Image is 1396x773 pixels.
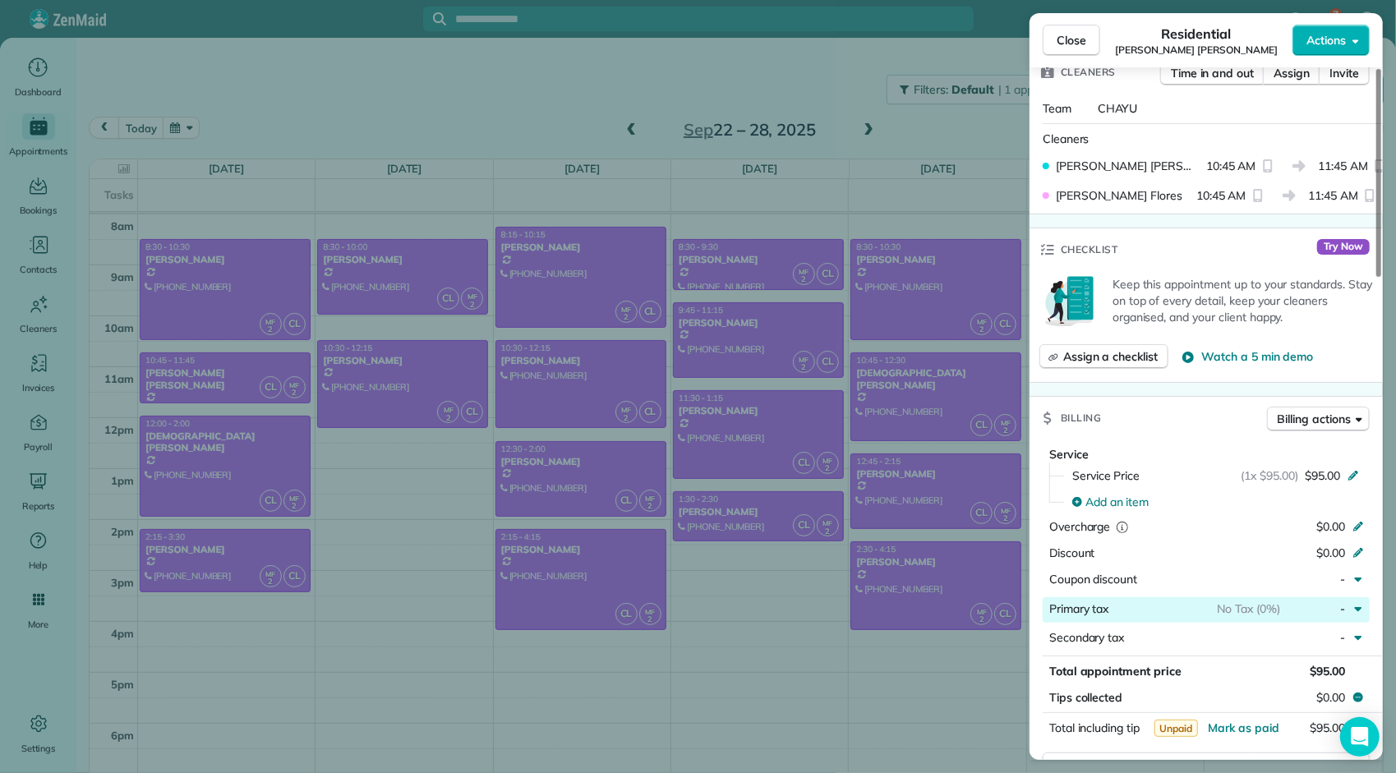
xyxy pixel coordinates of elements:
[1061,410,1102,426] span: Billing
[1043,686,1370,709] button: Tips collected$0.00
[1154,720,1199,737] span: Unpaid
[1049,630,1125,645] span: Secondary tax
[1162,24,1232,44] span: Residential
[1049,545,1095,560] span: Discount
[1340,630,1345,645] span: -
[1062,462,1370,489] button: Service Price(1x $95.00)$95.00
[1310,720,1345,735] span: $95.00
[1043,25,1100,56] button: Close
[1340,717,1380,757] div: Open Intercom Messenger
[1208,720,1279,736] button: Mark as paid
[1049,518,1191,535] div: Overcharge
[1072,467,1140,484] span: Service Price
[1305,467,1340,484] span: $95.00
[1043,101,1071,116] span: Team
[1217,601,1280,616] span: No Tax (0%)
[1206,158,1256,174] span: 10:45 AM
[1039,344,1168,369] button: Assign a checklist
[1306,32,1346,48] span: Actions
[1043,131,1090,146] span: Cleaners
[1310,664,1345,679] span: $95.00
[1316,689,1345,706] span: $0.00
[1309,187,1359,204] span: 11:45 AM
[1098,101,1138,116] span: CHAYU
[1242,467,1299,484] span: (1x $95.00)
[1317,239,1370,255] span: Try Now
[1319,61,1370,85] button: Invite
[1316,545,1345,560] span: $0.00
[1049,720,1140,735] span: Total including tip
[1340,572,1345,587] span: -
[1061,64,1116,81] span: Cleaners
[1049,447,1089,462] span: Service
[1182,348,1313,365] button: Watch a 5 min demo
[1056,158,1200,174] span: [PERSON_NAME] [PERSON_NAME]
[1278,411,1351,427] span: Billing actions
[1196,187,1246,204] span: 10:45 AM
[1049,601,1109,616] span: Primary tax
[1340,601,1345,616] span: -
[1171,65,1254,81] span: Time in and out
[1085,494,1150,510] span: Add an item
[1160,61,1265,85] button: Time in and out
[1049,689,1122,706] span: Tips collected
[1062,489,1370,515] button: Add an item
[1061,242,1118,258] span: Checklist
[1057,32,1086,48] span: Close
[1316,519,1345,534] span: $0.00
[1056,187,1182,204] span: [PERSON_NAME] Flores
[1049,664,1182,679] span: Total appointment price
[1329,65,1359,81] span: Invite
[1274,65,1310,81] span: Assign
[1201,348,1313,365] span: Watch a 5 min demo
[1063,348,1158,365] span: Assign a checklist
[1049,572,1137,587] span: Coupon discount
[1113,276,1373,325] p: Keep this appointment up to your standards. Stay on top of every detail, keep your cleaners organ...
[1263,61,1320,85] button: Assign
[1319,158,1369,174] span: 11:45 AM
[1208,720,1279,735] span: Mark as paid
[1115,44,1278,57] span: [PERSON_NAME] [PERSON_NAME]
